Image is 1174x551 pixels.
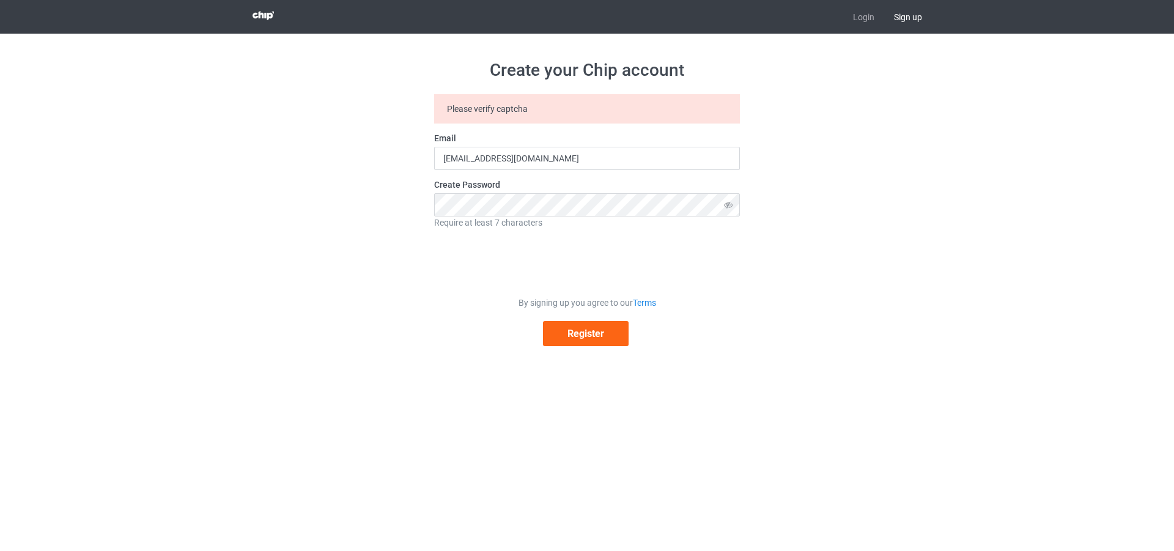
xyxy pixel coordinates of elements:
h1: Create your Chip account [434,59,740,81]
div: By signing up you agree to our [434,297,740,309]
iframe: reCAPTCHA [494,237,680,285]
div: Please verify captcha [434,94,740,124]
label: Email [434,132,740,144]
button: Register [543,321,629,346]
label: Create Password [434,179,740,191]
div: Require at least 7 characters [434,216,740,229]
img: 3d383065fc803cdd16c62507c020ddf8.png [253,11,274,20]
a: Terms [633,298,656,308]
